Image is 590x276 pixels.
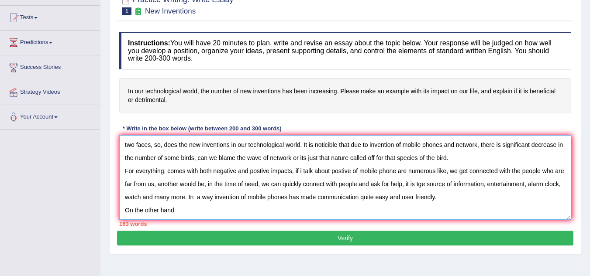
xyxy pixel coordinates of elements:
a: Tests [0,6,100,27]
h4: You will have 20 minutes to plan, write and revise an essay about the topic below. Your response ... [119,32,571,69]
div: 163 words [119,220,571,228]
small: Exam occurring question [134,7,143,16]
a: Success Stories [0,55,100,77]
span: 1 [122,7,131,15]
button: Verify [117,231,573,245]
div: * Write in the box below (write between 200 and 300 words) [119,124,285,133]
h4: In our technological world, the number of new inventions has been increasing. Please make an exam... [119,78,571,113]
b: Instructions: [128,39,170,47]
small: New Inventions [145,7,196,15]
a: Predictions [0,31,100,52]
a: Your Account [0,105,100,127]
a: Strategy Videos [0,80,100,102]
